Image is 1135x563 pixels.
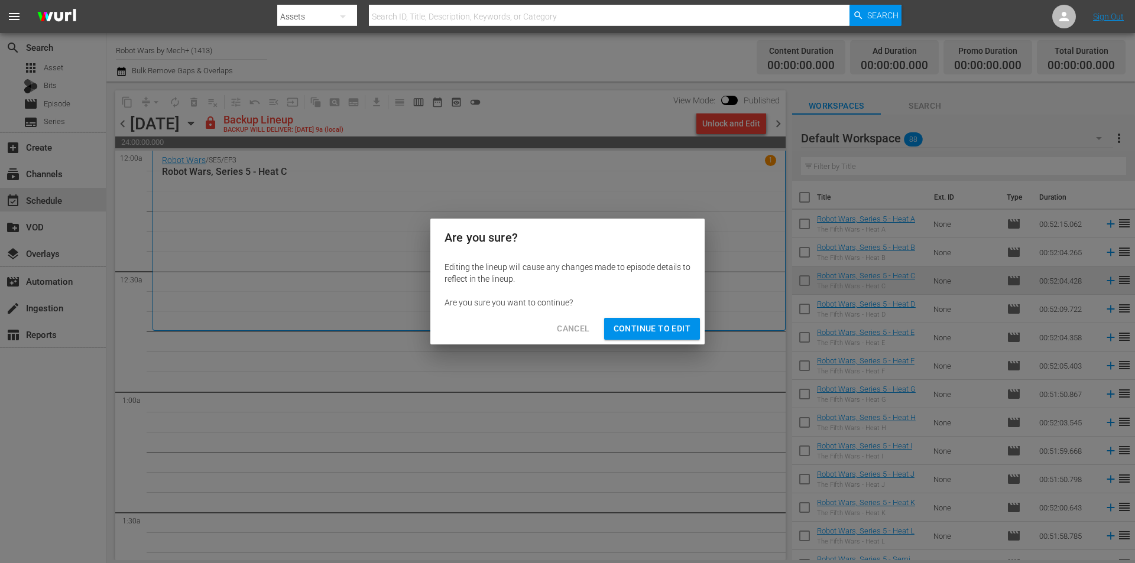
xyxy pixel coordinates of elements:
[604,318,700,340] button: Continue to Edit
[547,318,599,340] button: Cancel
[557,321,589,336] span: Cancel
[445,297,690,308] div: Are you sure you want to continue?
[867,5,899,26] span: Search
[1093,12,1124,21] a: Sign Out
[445,228,690,247] h2: Are you sure?
[614,321,690,336] span: Continue to Edit
[445,261,690,285] div: Editing the lineup will cause any changes made to episode details to reflect in the lineup.
[28,3,85,31] img: ans4CAIJ8jUAAAAAAAAAAAAAAAAAAAAAAAAgQb4GAAAAAAAAAAAAAAAAAAAAAAAAJMjXAAAAAAAAAAAAAAAAAAAAAAAAgAT5G...
[7,9,21,24] span: menu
